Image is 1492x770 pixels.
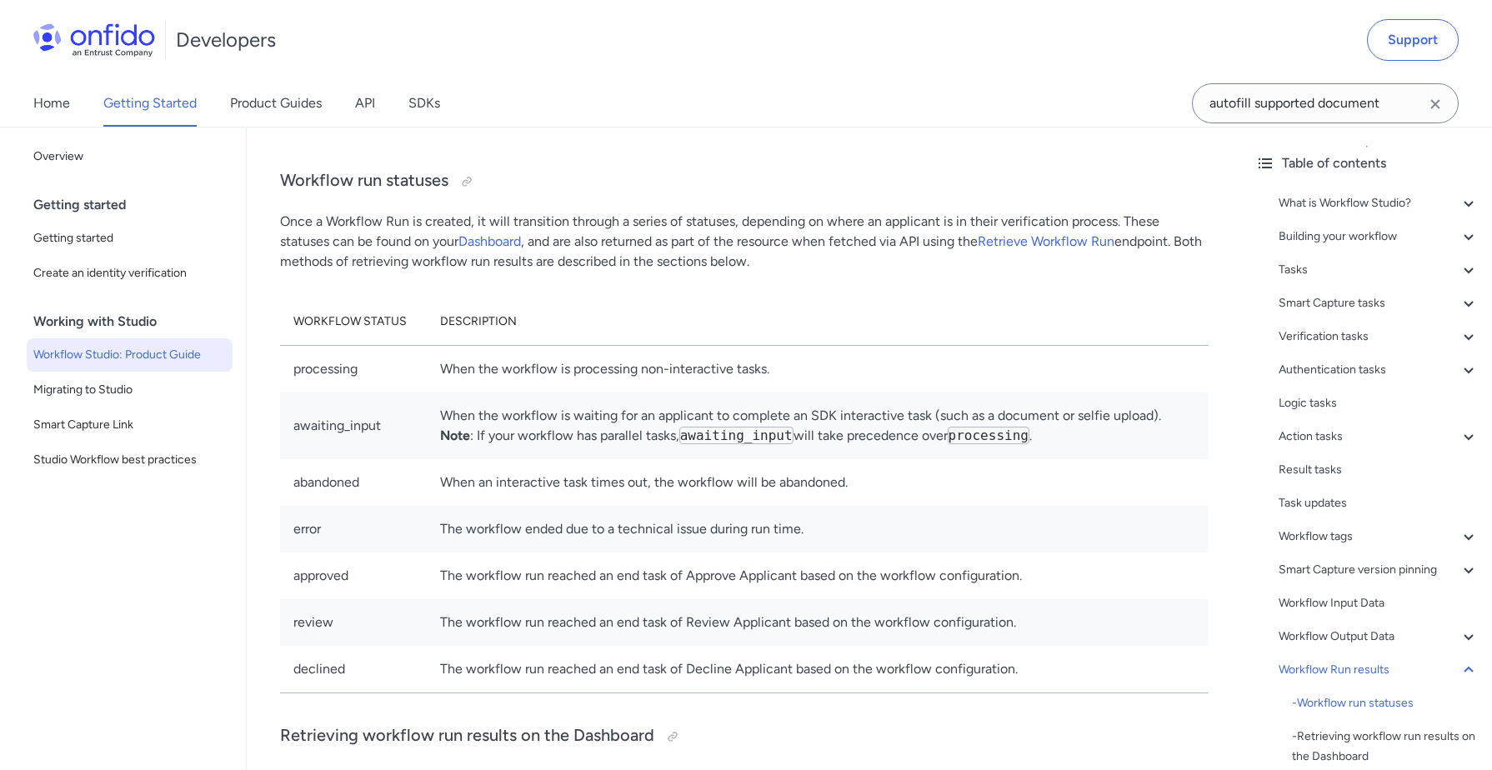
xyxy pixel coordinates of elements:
[1279,427,1479,447] a: Action tasks
[1279,260,1479,280] a: Tasks
[280,298,427,346] th: Workflow status
[427,552,1209,599] td: The workflow run reached an end task of Approve Applicant based on the workflow configuration.
[103,80,197,127] a: Getting Started
[33,345,226,365] span: Workflow Studio: Product Guide
[408,80,440,127] a: SDKs
[33,147,226,167] span: Overview
[27,373,233,407] a: Migrating to Studio
[1279,593,1479,613] a: Workflow Input Data
[427,345,1209,392] td: When the workflow is processing non-interactive tasks.
[1279,327,1479,347] a: Verification tasks
[1292,693,1479,713] a: -Workflow run statuses
[1279,660,1479,680] a: Workflow Run results
[948,427,1029,444] code: processing
[280,168,1209,195] h3: Workflow run statuses
[280,506,427,552] td: error
[427,392,1209,459] td: When the workflow is waiting for an applicant to complete an SDK interactive task (such as a docu...
[280,646,427,693] td: declined
[280,723,1209,750] h3: Retrieving workflow run results on the Dashboard
[1255,153,1479,173] div: Table of contents
[1279,627,1479,647] a: Workflow Output Data
[1279,527,1479,547] a: Workflow tags
[176,27,276,53] h1: Developers
[280,392,427,459] td: awaiting_input
[978,233,1114,249] a: Retrieve Workflow Run
[1279,193,1479,213] a: What is Workflow Studio?
[1279,293,1479,313] a: Smart Capture tasks
[1292,727,1479,767] div: - Retrieving workflow run results on the Dashboard
[1279,560,1479,580] a: Smart Capture version pinning
[427,506,1209,552] td: The workflow ended due to a technical issue during run time.
[1279,460,1479,480] a: Result tasks
[440,427,470,443] strong: Note
[33,380,226,400] span: Migrating to Studio
[427,459,1209,506] td: When an interactive task times out, the workflow will be abandoned.
[33,415,226,435] span: Smart Capture Link
[1292,693,1479,713] div: - Workflow run statuses
[33,188,239,222] div: Getting started
[27,338,233,372] a: Workflow Studio: Product Guide
[1292,727,1479,767] a: -Retrieving workflow run results on the Dashboard
[27,443,233,477] a: Studio Workflow best practices
[679,427,794,444] code: awaiting_input
[1279,360,1479,380] a: Authentication tasks
[27,257,233,290] a: Create an identity verification
[1279,393,1479,413] a: Logic tasks
[280,345,427,392] td: processing
[280,599,427,646] td: review
[33,305,239,338] div: Working with Studio
[33,23,155,57] img: Onfido Logo
[1425,94,1445,114] svg: Clear search field button
[427,599,1209,646] td: The workflow run reached an end task of Review Applicant based on the workflow configuration.
[230,80,322,127] a: Product Guides
[33,228,226,248] span: Getting started
[1192,83,1459,123] input: Onfido search input field
[458,233,521,249] a: Dashboard
[27,222,233,255] a: Getting started
[1367,19,1459,61] a: Support
[427,298,1209,346] th: Description
[280,459,427,506] td: abandoned
[427,646,1209,693] td: The workflow run reached an end task of Decline Applicant based on the workflow configuration.
[1279,493,1479,513] a: Task updates
[27,408,233,442] a: Smart Capture Link
[280,212,1209,272] p: Once a Workflow Run is created, it will transition through a series of statuses, depending on whe...
[33,263,226,283] span: Create an identity verification
[33,80,70,127] a: Home
[33,450,226,470] span: Studio Workflow best practices
[1279,227,1479,247] a: Building your workflow
[27,140,233,173] a: Overview
[355,80,375,127] a: API
[280,552,427,599] td: approved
